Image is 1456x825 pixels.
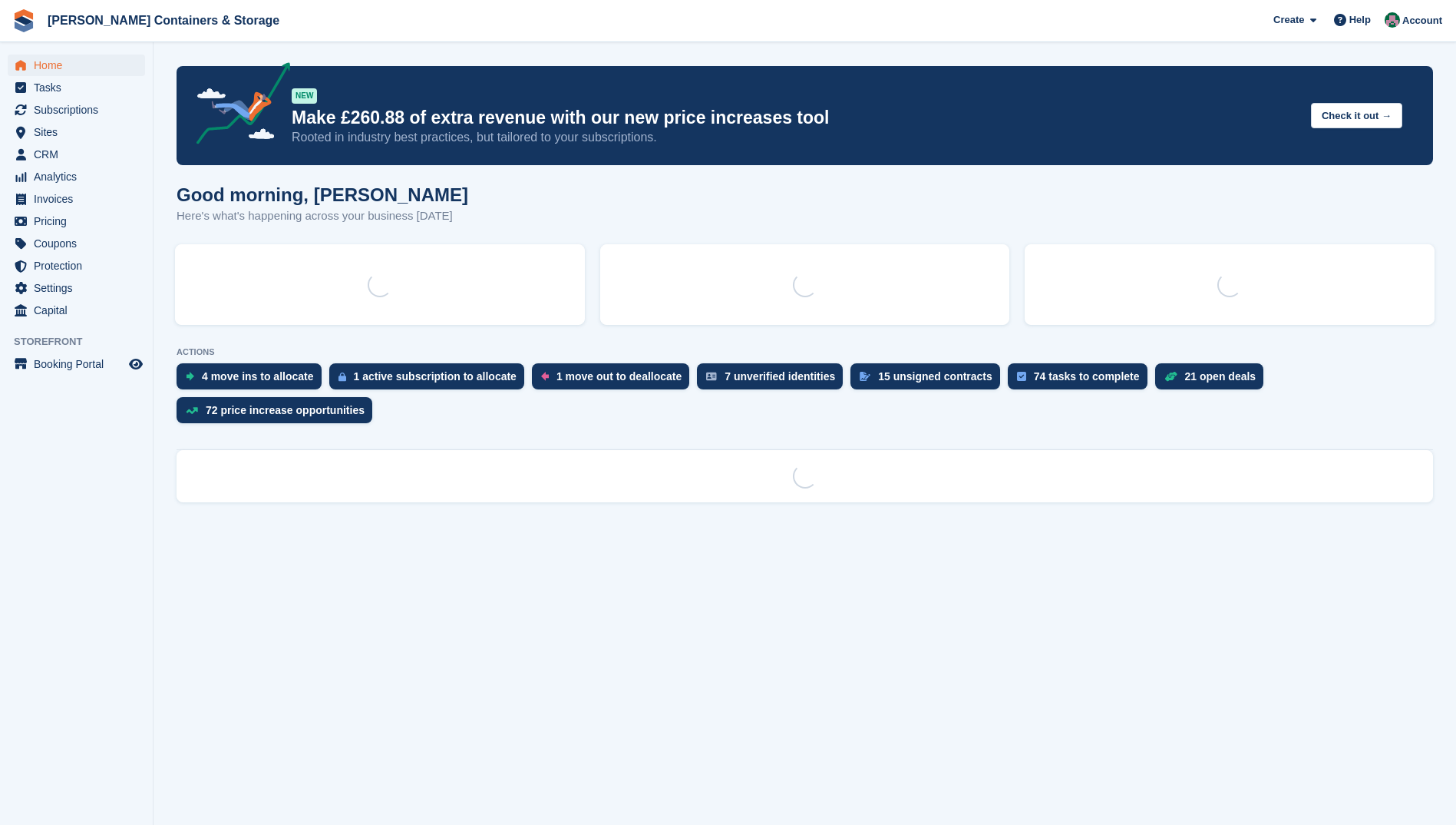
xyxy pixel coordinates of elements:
[1164,371,1177,382] img: deal-1b604bf984904fb50ccaf53a9ad4b4a5d6e5aea283cecdc64d6e3604feb123c2.svg
[41,8,286,33] a: [PERSON_NAME] Containers & Storage
[850,363,1008,397] a: 15 unsigned contracts
[177,397,380,431] a: 72 price increase opportunities
[34,300,126,321] span: Capital
[186,407,198,414] img: price_increase_opportunities-93ffe204e8149a01c8c9dc8f82e8f89637d9d84a8eef4429ea346261dce0b2c0.svg
[8,166,145,187] a: menu
[697,363,850,397] a: 7 unverified identities
[1273,12,1304,28] span: Create
[177,184,468,205] h1: Good morning, [PERSON_NAME]
[34,188,126,210] span: Invoices
[1185,370,1256,383] div: 21 open deals
[329,363,532,397] a: 1 active subscription to allocate
[183,62,291,150] img: price-adjustments-announcement-icon-8257ccfd72463d97f412b2fc003d46551f7dbcb40ab6d574587a9cd5c0d94...
[34,353,126,375] span: Booking Portal
[186,372,194,381] img: move_ins_to_allocate_icon-fdf77a2bb77ea45bf5b3d319d69a93e2d87916cf1d5bf7949dd705db3b84f3ca.svg
[34,166,126,187] span: Analytics
[8,99,145,121] a: menu
[177,207,468,225] p: Here's what's happening across your business [DATE]
[8,77,145,98] a: menu
[34,255,126,277] span: Protection
[34,77,126,98] span: Tasks
[541,372,549,381] img: move_outs_to_deallocate_icon-f764333ba52eb49d3ac5e1228854f67142a1ed5810a6f6cc68b1a99e826820c5.svg
[8,121,145,143] a: menu
[1311,103,1402,128] button: Check it out →
[8,277,145,299] a: menu
[725,370,835,383] div: 7 unverified identities
[292,107,1299,129] p: Make £260.88 of extra revenue with our new price increases tool
[14,334,153,350] span: Storefront
[292,129,1299,146] p: Rooted in industry best practices, but tailored to your subscriptions.
[532,363,697,397] a: 1 move out to deallocate
[8,255,145,277] a: menu
[8,144,145,165] a: menu
[878,370,992,383] div: 15 unsigned contracts
[8,300,145,321] a: menu
[338,372,346,382] img: active_subscription_to_allocate_icon-d502201f5373d7db506a760aba3b589e785aa758c864c3986d89f69b8ff3...
[177,363,329,397] a: 4 move ins to allocate
[34,233,126,254] span: Coupons
[34,144,126,165] span: CRM
[1402,13,1442,28] span: Account
[12,9,35,32] img: stora-icon-8386f47178a22dfd0bd8f6a31ec36ba5ce8667c1dd55bd0f319d3a0aa187defe.svg
[1008,363,1155,397] a: 74 tasks to complete
[1349,12,1371,28] span: Help
[354,370,517,383] div: 1 active subscription to allocate
[8,353,145,375] a: menu
[8,233,145,254] a: menu
[292,88,317,104] div: NEW
[8,188,145,210] a: menu
[206,404,365,416] div: 72 price increase opportunities
[34,55,126,76] span: Home
[8,210,145,232] a: menu
[127,355,145,373] a: Preview store
[34,277,126,299] span: Settings
[34,121,126,143] span: Sites
[177,347,1433,357] p: ACTIONS
[1034,370,1140,383] div: 74 tasks to complete
[8,55,145,76] a: menu
[34,210,126,232] span: Pricing
[34,99,126,121] span: Subscriptions
[706,372,717,381] img: verify_identity-adf6edd0f0f0b5bbfe63781bf79b02c33cf7c696d77639b501bdc392416b5a36.svg
[1155,363,1272,397] a: 21 open deals
[202,370,314,383] div: 4 move ins to allocate
[860,372,870,381] img: contract_signature_icon-13c848040528278c33f63329250d36e43548de30e8caae1d1a13099fd9432cc5.svg
[556,370,682,383] div: 1 move out to deallocate
[1017,372,1026,381] img: task-75834270c22a3079a89374b754ae025e5fb1db73e45f91037f5363f120a921f8.svg
[1385,12,1400,28] img: Julia Marcham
